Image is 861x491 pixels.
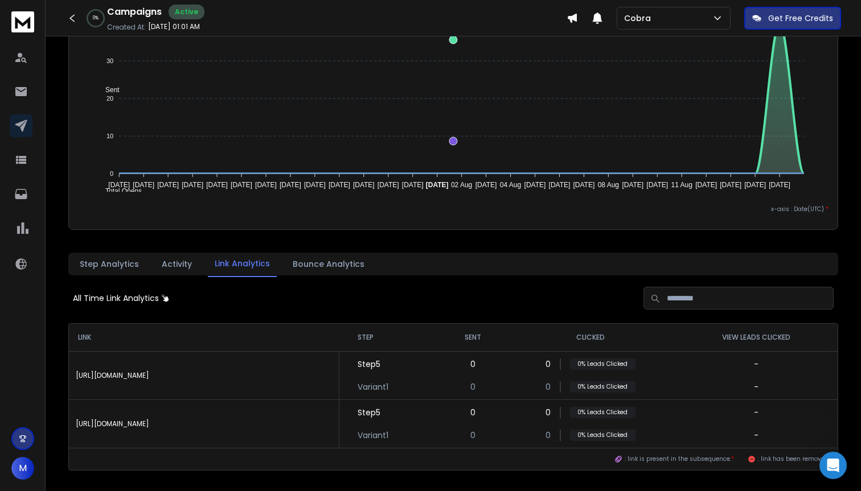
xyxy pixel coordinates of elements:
[11,11,34,32] img: logo
[402,181,424,189] tspan: [DATE]
[107,5,162,19] h1: Campaigns
[451,181,472,189] tspan: 02 Aug
[440,324,506,351] th: SENT
[768,13,833,24] p: Get Free Credits
[646,181,668,189] tspan: [DATE]
[570,430,635,441] p: 0 % Leads Clicked
[695,181,717,189] tspan: [DATE]
[546,430,551,441] p: 0
[208,251,277,277] button: Link Analytics
[470,430,475,441] p: 0
[671,181,692,189] tspan: 11 Aug
[675,324,838,351] th: VIEW LEADS CLICKED
[475,181,497,189] tspan: [DATE]
[182,181,203,189] tspan: [DATE]
[280,181,301,189] tspan: [DATE]
[155,251,199,277] button: Activity
[675,407,838,441] div: -
[106,95,113,102] tspan: 20
[754,381,758,393] div: -
[97,86,120,94] span: Sent
[744,181,766,189] tspan: [DATE]
[304,181,326,189] tspan: [DATE]
[426,181,449,189] tspan: [DATE]
[378,181,399,189] tspan: [DATE]
[358,358,380,370] p: Step 5
[358,430,388,441] p: Variant 1
[110,170,113,177] tspan: 0
[570,407,635,418] p: 0 % Leads Clicked
[754,430,758,441] div: -
[157,181,179,189] tspan: [DATE]
[549,181,571,189] tspan: [DATE]
[339,324,441,351] th: STEP
[76,419,332,428] p: [URL][DOMAIN_NAME]
[93,15,99,22] p: 0 %
[524,181,546,189] tspan: [DATE]
[748,453,833,465] span: : link has been removed.
[148,22,200,31] p: [DATE] 01:01 AM
[73,251,146,277] button: Step Analytics
[108,181,130,189] tspan: [DATE]
[11,457,34,480] button: M
[573,181,595,189] tspan: [DATE]
[255,181,277,189] tspan: [DATE]
[73,292,159,304] p: All Time Link Analytics
[169,5,204,19] div: Active
[358,407,380,418] p: Step 5
[470,381,475,393] p: 0
[358,381,388,393] p: Variant 1
[546,381,551,393] p: 0
[624,13,655,24] p: Cobra
[97,187,142,195] span: Total Opens
[206,181,228,189] tspan: [DATE]
[546,407,635,418] div: 0
[107,23,146,32] p: Created At:
[78,205,829,213] p: x-axis : Date(UTC)
[744,7,841,30] button: Get Free Credits
[720,181,741,189] tspan: [DATE]
[819,452,847,479] div: Open Intercom Messenger
[353,181,375,189] tspan: [DATE]
[286,251,371,277] button: Bounce Analytics
[106,57,113,64] tspan: 30
[598,181,619,189] tspan: 08 Aug
[133,181,154,189] tspan: [DATE]
[440,358,506,393] div: 0
[329,181,350,189] tspan: [DATE]
[506,324,675,351] th: CLICKED
[440,407,506,441] div: 0
[546,358,635,370] div: 0
[76,371,332,380] p: [URL][DOMAIN_NAME]
[69,324,339,351] th: LINK
[106,133,113,139] tspan: 10
[769,181,790,189] tspan: [DATE]
[570,358,635,370] p: 0 % Leads Clicked
[614,453,734,465] span: : link is present in the subsequence.
[231,181,252,189] tspan: [DATE]
[622,181,643,189] tspan: [DATE]
[500,181,521,189] tspan: 04 Aug
[570,381,635,393] p: 0 % Leads Clicked
[675,358,838,393] div: -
